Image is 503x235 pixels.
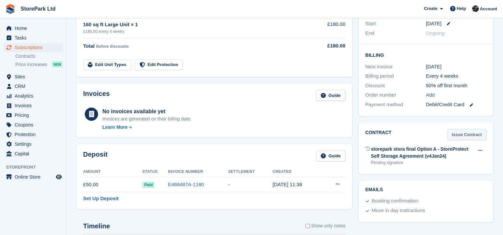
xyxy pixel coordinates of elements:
div: NEW [52,61,63,68]
div: [DATE] [426,63,486,71]
div: Booking confirmation [372,197,418,205]
div: £180.00 [305,42,345,50]
a: menu [3,24,63,33]
div: Discount [365,82,426,90]
span: Create [424,5,437,12]
a: StorePark Ltd [18,3,58,14]
div: £180.00 every 4 weeks [83,29,305,35]
a: menu [3,82,63,91]
a: Preview store [55,173,63,181]
img: stora-icon-8386f47178a22dfd0bd8f6a31ec36ba5ce8667c1dd55bd0f319d3a0aa187defe.svg [5,4,15,14]
a: Edit Unit Types [83,59,131,70]
span: Sites [15,72,55,81]
a: Contracts [15,53,63,59]
div: Invoices are generated on their billing date. [102,116,191,122]
time: 2025-09-22 23:00:00 UTC [426,20,441,28]
td: £180.00 [305,17,345,38]
a: menu [3,101,63,110]
h2: Invoices [83,90,110,101]
div: No invoices available yet [102,108,191,116]
span: Help [457,5,466,12]
a: E488487A-1180 [168,182,204,187]
div: Debit/Credit Card [426,101,486,109]
h2: Contract [365,129,392,140]
a: menu [3,33,63,42]
span: Ongoing [426,30,445,36]
span: Before discounts [96,44,129,49]
div: 160 sq ft Large Unit × 1 [83,21,305,29]
div: Every 4 weeks [426,72,486,80]
a: menu [3,149,63,158]
span: Capital [15,149,55,158]
a: menu [3,120,63,129]
th: Invoice Number [168,167,228,177]
th: Amount [83,167,142,177]
span: Home [15,24,55,33]
label: Show only notes [306,222,345,229]
td: - [228,177,273,192]
div: Start [365,20,426,28]
img: Ryan Mulcahy [472,5,479,12]
span: Account [480,6,497,12]
a: Guide [316,90,345,101]
h2: Deposit [83,151,107,162]
span: Protection [15,130,55,139]
div: Billing period [365,72,426,80]
a: menu [3,139,63,149]
span: Online Store [15,172,55,182]
span: Storefront [6,164,66,171]
span: Subscriptions [15,43,55,52]
span: CRM [15,82,55,91]
div: storepark stora final Option A - StoreProtect Self Storage Agreement (v4Jan24) [371,146,474,160]
div: 50% off first month [426,82,486,90]
div: Payment method [365,101,426,109]
h2: Billing [365,51,486,58]
div: End [365,30,426,37]
th: Created [273,167,322,177]
span: Price increases [15,61,47,68]
span: Analytics [15,91,55,101]
span: Coupons [15,120,55,129]
span: Pricing [15,111,55,120]
a: menu [3,91,63,101]
a: menu [3,130,63,139]
a: Learn More [102,124,191,131]
span: Invoices [15,101,55,110]
a: menu [3,172,63,182]
a: menu [3,111,63,120]
span: Paid [142,182,155,188]
div: Move in day instructions [372,207,425,215]
a: menu [3,43,63,52]
div: Learn More [102,124,127,131]
h2: Timeline [83,222,110,230]
div: Next invoice [365,63,426,71]
a: Guide [316,151,345,162]
a: Edit Protection [135,59,183,70]
div: Pending signature [371,160,474,166]
a: Add [426,91,435,99]
th: Status [142,167,168,177]
span: Total [83,43,95,49]
time: 2025-09-22 10:38:45 UTC [273,182,302,187]
td: £50.00 [83,177,142,192]
span: Settings [15,139,55,149]
a: Issue Contract [447,129,486,140]
a: menu [3,72,63,81]
a: Set Up Deposit [83,195,119,202]
input: Show only notes [306,222,310,229]
a: Price increases NEW [15,61,63,68]
h2: Emails [365,187,486,193]
span: Tasks [15,33,55,42]
th: Settlement [228,167,273,177]
div: Order number [365,91,426,99]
